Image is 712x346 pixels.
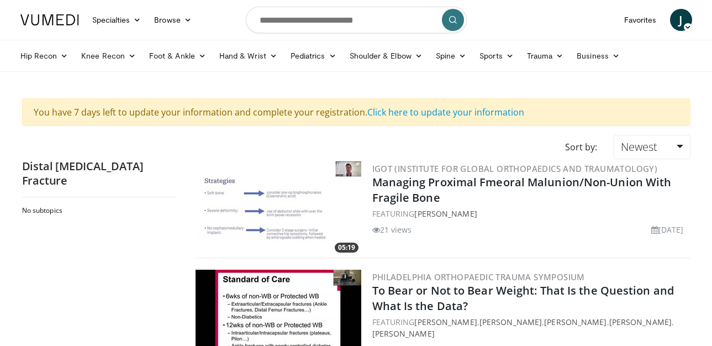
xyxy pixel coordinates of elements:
a: To Bear or Not to Bear Weight: That Is the Question and What Is the Data? [372,283,674,313]
a: Trauma [520,45,571,67]
a: Knee Recon [75,45,143,67]
a: Foot & Ankle [143,45,213,67]
a: IGOT (Institute for Global Orthopaedics and Traumatology) [372,163,658,174]
h2: Distal [MEDICAL_DATA] Fracture [22,159,177,188]
a: [PERSON_NAME] [414,208,477,219]
a: Favorites [618,9,663,31]
span: 05:19 [335,243,358,253]
a: Sports [473,45,520,67]
div: You have 7 days left to update your information and complete your registration. [22,98,690,126]
input: Search topics, interventions [246,7,467,33]
a: Pediatrics [284,45,343,67]
div: Sort by: [557,135,605,159]
a: Shoulder & Elbow [343,45,429,67]
a: Newest [614,135,690,159]
a: [PERSON_NAME] [372,328,435,339]
div: FEATURING [372,208,688,219]
a: Hand & Wrist [213,45,284,67]
li: 21 views [372,224,412,235]
div: FEATURING , , , , [372,316,688,339]
a: [PERSON_NAME] [609,317,672,327]
a: [PERSON_NAME] [544,317,606,327]
a: Managing Proximal Fmeoral Malunion/Non-Union With Fragile Bone [372,175,672,205]
a: [PERSON_NAME] [414,317,477,327]
span: Newest [621,139,657,154]
img: bab8e2a9-aa37-43af-9b11-e75497f52fcd.300x170_q85_crop-smart_upscale.jpg [196,161,361,255]
li: [DATE] [651,224,684,235]
a: Click here to update your information [367,106,524,118]
a: Browse [147,9,198,31]
a: Spine [429,45,473,67]
a: J [670,9,692,31]
a: Specialties [86,9,148,31]
a: Philadelphia Orthopaedic Trauma Symposium [372,271,585,282]
h2: No subtopics [22,206,174,215]
img: VuMedi Logo [20,14,79,25]
a: Business [570,45,626,67]
a: [PERSON_NAME] [479,317,542,327]
a: Hip Recon [14,45,75,67]
a: 05:19 [196,161,361,255]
